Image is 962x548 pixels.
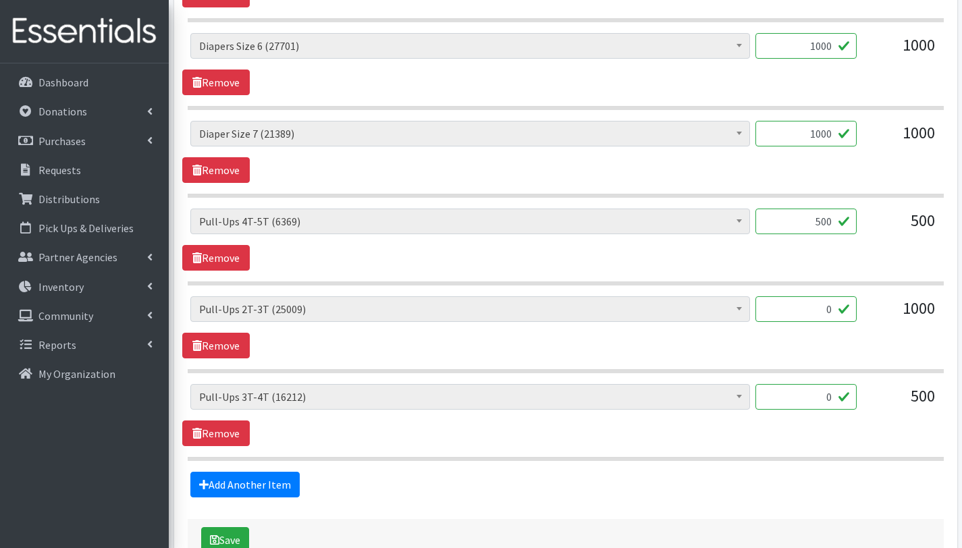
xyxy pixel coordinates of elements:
input: Quantity [755,209,857,234]
a: Community [5,302,163,329]
div: 1000 [867,121,935,157]
a: Remove [182,245,250,271]
a: Remove [182,157,250,183]
span: Pull-Ups 4T-5T (6369) [199,212,741,231]
span: Pull-Ups 4T-5T (6369) [190,209,750,234]
a: Distributions [5,186,163,213]
a: Requests [5,157,163,184]
input: Quantity [755,33,857,59]
input: Quantity [755,384,857,410]
div: 500 [867,209,935,245]
a: Donations [5,98,163,125]
a: Inventory [5,273,163,300]
p: Community [38,309,93,323]
p: Purchases [38,134,86,148]
a: Remove [182,70,250,95]
a: Purchases [5,128,163,155]
p: Requests [38,163,81,177]
input: Quantity [755,296,857,322]
p: My Organization [38,367,115,381]
span: Pull-Ups 2T-3T (25009) [199,300,741,319]
a: My Organization [5,360,163,387]
span: Diaper Size 7 (21389) [190,121,750,146]
p: Distributions [38,192,100,206]
span: Pull-Ups 2T-3T (25009) [190,296,750,322]
a: Add Another Item [190,472,300,497]
a: Partner Agencies [5,244,163,271]
div: 500 [867,384,935,420]
input: Quantity [755,121,857,146]
p: Reports [38,338,76,352]
a: Reports [5,331,163,358]
p: Inventory [38,280,84,294]
a: Dashboard [5,69,163,96]
span: Diapers Size 6 (27701) [190,33,750,59]
span: Pull-Ups 3T-4T (16212) [199,387,741,406]
p: Pick Ups & Deliveries [38,221,134,235]
p: Donations [38,105,87,118]
span: Pull-Ups 3T-4T (16212) [190,384,750,410]
p: Partner Agencies [38,250,117,264]
div: 1000 [867,33,935,70]
a: Remove [182,333,250,358]
img: HumanEssentials [5,9,163,54]
div: 1000 [867,296,935,333]
span: Diaper Size 7 (21389) [199,124,741,143]
a: Pick Ups & Deliveries [5,215,163,242]
span: Diapers Size 6 (27701) [199,36,741,55]
a: Remove [182,420,250,446]
p: Dashboard [38,76,88,89]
